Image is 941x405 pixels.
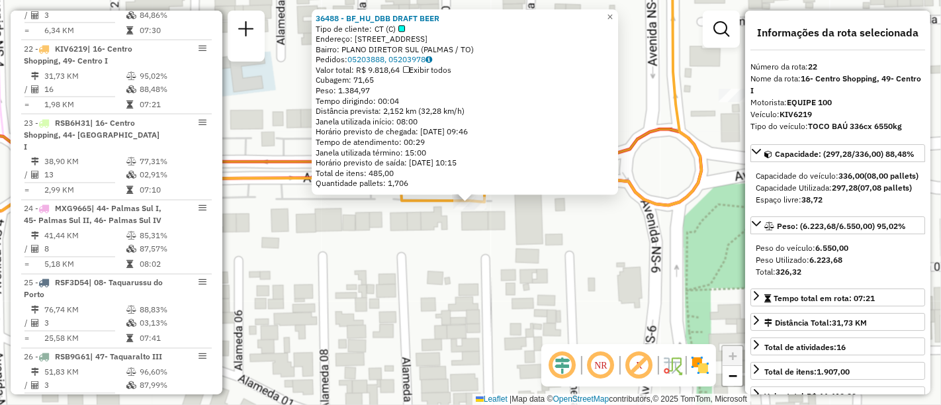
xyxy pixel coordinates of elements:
a: 05203888, 05203978 [347,55,432,65]
i: % de utilização do peso [126,72,136,80]
td: 07:41 [139,332,206,345]
i: % de utilização da cubagem [126,246,136,253]
span: 31,73 KM [832,318,867,328]
div: Map data © contributors,© 2025 TomTom, Microsoft [472,394,750,405]
a: Valor total:R$ 44.410,20 [750,386,925,404]
strong: 326,32 [776,267,801,277]
h4: Informações da rota selecionada [750,26,925,39]
span: MXG9665 [55,204,91,214]
a: Peso: (6.223,68/6.550,00) 95,02% [750,216,925,234]
div: Distância Total: [764,317,867,329]
strong: 38,72 [801,195,823,204]
em: Opções [199,353,206,361]
i: Total de Atividades [31,171,39,179]
i: Total de Atividades [31,246,39,253]
a: Nova sessão e pesquisa [233,16,259,46]
i: Total de Atividades [31,11,39,19]
div: Tempo dirigindo: 00:04 [316,96,614,107]
img: Exibir/Ocultar setores [690,355,711,376]
span: × [607,11,613,22]
td: = [24,332,30,345]
td: 08:02 [139,258,206,271]
td: = [24,24,30,37]
span: Capacidade: (297,28/336,00) 88,48% [775,149,915,159]
td: / [24,9,30,22]
td: 07:10 [139,184,206,197]
td: 87,57% [139,243,206,256]
span: Peso: (6.223,68/6.550,00) 95,02% [777,221,906,231]
div: Valor total: R$ 9.818,64 [316,65,614,75]
div: Endereço: [STREET_ADDRESS] [316,34,614,44]
span: Exibir rótulo [623,349,655,381]
span: 25 - [24,278,163,300]
div: Total: [756,266,920,278]
td: 3 [44,9,126,22]
div: Número da rota: [750,61,925,73]
span: | 47- Taquaralto III [90,352,162,362]
i: % de utilização da cubagem [126,320,136,328]
span: 26 - [24,352,162,362]
strong: EQUIPE 100 [787,97,832,107]
a: Exibir filtros [708,16,735,42]
em: Opções [199,118,206,126]
td: 5,18 KM [44,258,126,271]
td: 85,31% [139,230,206,243]
td: 8 [44,243,126,256]
i: Tempo total em rota [126,101,133,109]
div: Capacidade Utilizada: [756,182,920,194]
span: RSB6H31 [55,118,90,128]
td: / [24,83,30,96]
i: % de utilização da cubagem [126,85,136,93]
td: 31,73 KM [44,69,126,83]
div: Nome da rota: [750,73,925,97]
a: Tempo total em rota: 07:21 [750,289,925,306]
strong: KIV6219 [780,109,812,119]
td: 77,31% [139,156,206,169]
strong: R$ 44.410,20 [807,391,856,401]
strong: TOCO BAÚ 336cx 6550kg [808,121,902,131]
span: 23 - [24,118,159,152]
span: | 16- Centro Shopping, 44- [GEOGRAPHIC_DATA] I [24,118,159,152]
i: Total de Atividades [31,382,39,390]
span: − [729,367,737,384]
div: Capacidade do veículo: [756,170,920,182]
td: = [24,258,30,271]
div: Total de itens: 485,00 [316,168,614,179]
i: % de utilização da cubagem [126,382,136,390]
div: Bairro: PLANO DIRETOR SUL (PALMAS / TO) [316,44,614,55]
span: Exibir todos [403,65,451,75]
i: Tempo total em rota [126,335,133,343]
strong: (07,08 pallets) [858,183,912,193]
div: Horário previsto de chegada: [DATE] 09:46 [316,127,614,138]
a: Close popup [602,9,618,25]
i: % de utilização do peso [126,369,136,377]
span: Ocultar NR [585,349,617,381]
td: 51,83 KM [44,366,126,379]
i: % de utilização da cubagem [126,11,136,19]
span: + [729,347,737,364]
td: / [24,379,30,392]
div: Horário previsto de saída: [DATE] 10:15 [316,158,614,169]
i: % de utilização da cubagem [126,171,136,179]
td: 76,74 KM [44,304,126,317]
a: Distância Total:31,73 KM [750,313,925,331]
span: Peso do veículo: [756,243,848,253]
i: % de utilização do peso [126,232,136,240]
td: 25,58 KM [44,332,126,345]
span: | 44- Palmas Sul I, 45- Palmas Sul II, 46- Palmas Sul IV [24,204,161,226]
a: Leaflet [476,394,508,404]
td: 96,60% [139,366,206,379]
i: % de utilização do peso [126,158,136,166]
i: Total de Atividades [31,320,39,328]
i: Tempo total em rota [126,187,133,195]
td: 13 [44,169,126,182]
strong: 1.907,00 [817,367,850,377]
span: 22 - [24,44,132,66]
i: Distância Total [31,158,39,166]
a: 36488 - BF_HU_DBB DRAFT BEER [316,13,439,23]
strong: 6.223,68 [809,255,842,265]
div: Tempo de atendimento: 00:29 [316,13,614,189]
span: RSF3D54 [55,278,89,288]
strong: 336,00 [838,171,864,181]
a: OpenStreetMap [553,394,609,404]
